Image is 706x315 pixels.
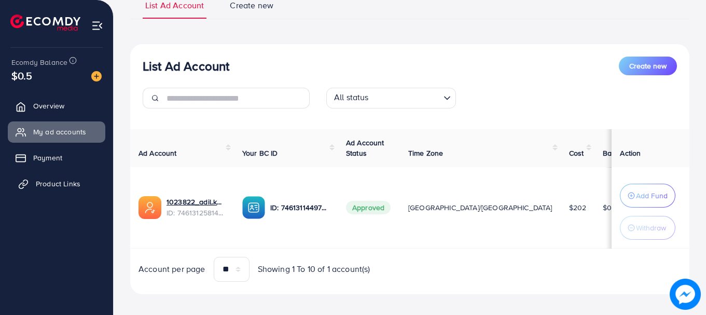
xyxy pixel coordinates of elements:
[629,61,667,71] span: Create new
[33,153,62,163] span: Payment
[620,184,675,208] button: Add Fund
[636,189,668,202] p: Add Fund
[408,202,552,213] span: [GEOGRAPHIC_DATA]/[GEOGRAPHIC_DATA]
[91,71,102,81] img: image
[139,263,205,275] span: Account per page
[8,173,105,194] a: Product Links
[270,201,329,214] p: ID: 7461311449785352209
[620,148,641,158] span: Action
[33,101,64,111] span: Overview
[636,222,666,234] p: Withdraw
[36,179,80,189] span: Product Links
[603,148,630,158] span: Balance
[332,89,371,106] span: All status
[242,196,265,219] img: ic-ba-acc.ded83a64.svg
[569,148,584,158] span: Cost
[258,263,370,275] span: Showing 1 To 10 of 1 account(s)
[346,201,391,214] span: Approved
[143,59,229,74] h3: List Ad Account
[603,202,612,213] span: $0
[8,147,105,168] a: Payment
[11,68,33,83] span: $0.5
[569,202,587,213] span: $202
[167,208,226,218] span: ID: 7461312581425201153
[372,90,439,106] input: Search for option
[242,148,278,158] span: Your BC ID
[91,20,103,32] img: menu
[408,148,443,158] span: Time Zone
[167,197,226,207] a: 1023822_adil.khan_1737222213351
[8,95,105,116] a: Overview
[11,57,67,67] span: Ecomdy Balance
[620,216,675,240] button: Withdraw
[10,15,80,31] img: logo
[33,127,86,137] span: My ad accounts
[670,279,701,310] img: image
[619,57,677,75] button: Create new
[8,121,105,142] a: My ad accounts
[326,88,456,108] div: Search for option
[139,196,161,219] img: ic-ads-acc.e4c84228.svg
[167,197,226,218] div: <span class='underline'>1023822_adil.khan_1737222213351</span></br>7461312581425201153
[346,138,384,158] span: Ad Account Status
[139,148,177,158] span: Ad Account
